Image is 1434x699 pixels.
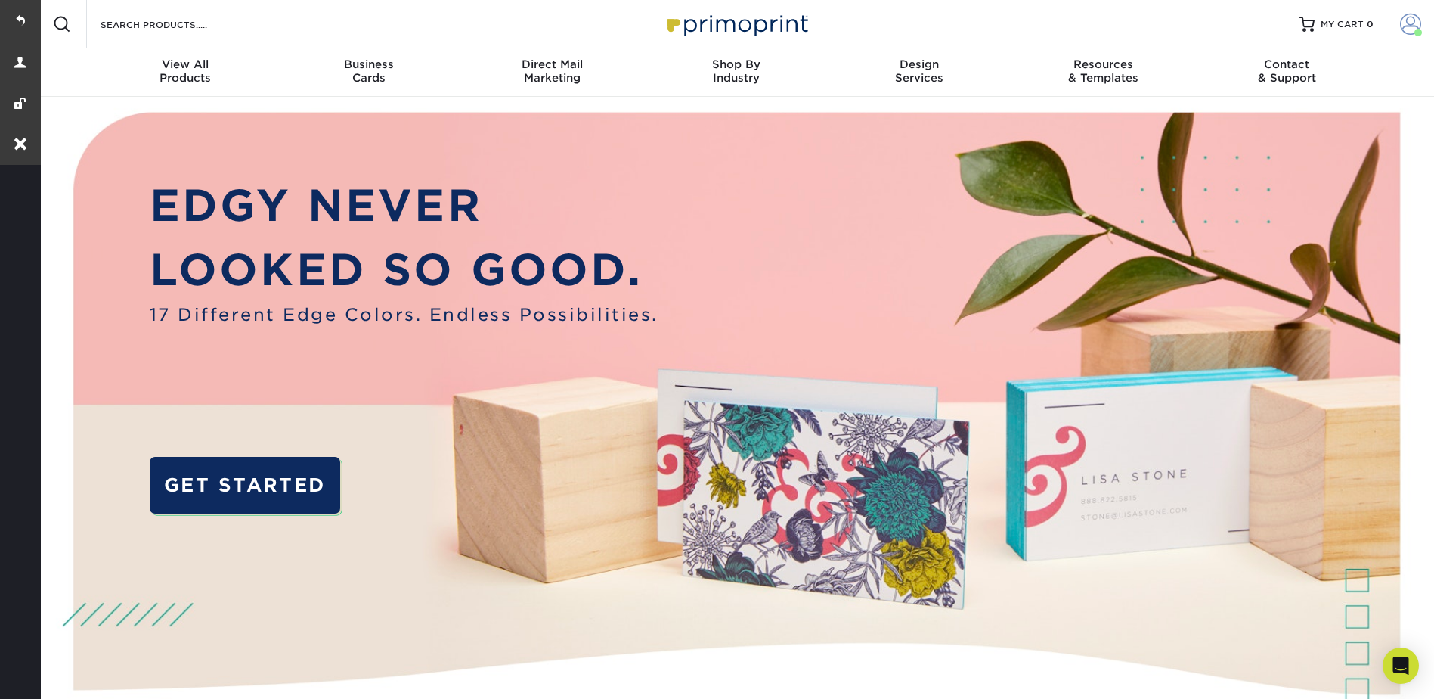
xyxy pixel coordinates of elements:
span: Resources [1011,57,1195,71]
div: Industry [644,57,828,85]
a: DesignServices [828,48,1011,97]
a: View AllProducts [94,48,277,97]
span: Direct Mail [460,57,644,71]
span: Shop By [644,57,828,71]
p: LOOKED SO GOOD. [150,238,658,302]
span: Business [277,57,460,71]
iframe: Google Customer Reviews [4,653,129,694]
span: Design [828,57,1011,71]
span: MY CART [1321,18,1364,31]
span: 0 [1367,19,1374,30]
div: & Support [1195,57,1379,85]
input: SEARCH PRODUCTS..... [99,15,246,33]
img: Primoprint [661,8,812,40]
span: 17 Different Edge Colors. Endless Possibilities. [150,302,658,328]
div: Open Intercom Messenger [1383,648,1419,684]
span: View All [94,57,277,71]
a: Resources& Templates [1011,48,1195,97]
div: Services [828,57,1011,85]
a: Direct MailMarketing [460,48,644,97]
a: GET STARTED [150,457,340,514]
a: BusinessCards [277,48,460,97]
a: Shop ByIndustry [644,48,828,97]
a: Contact& Support [1195,48,1379,97]
div: Marketing [460,57,644,85]
p: EDGY NEVER [150,173,658,238]
span: Contact [1195,57,1379,71]
div: Products [94,57,277,85]
div: & Templates [1011,57,1195,85]
div: Cards [277,57,460,85]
